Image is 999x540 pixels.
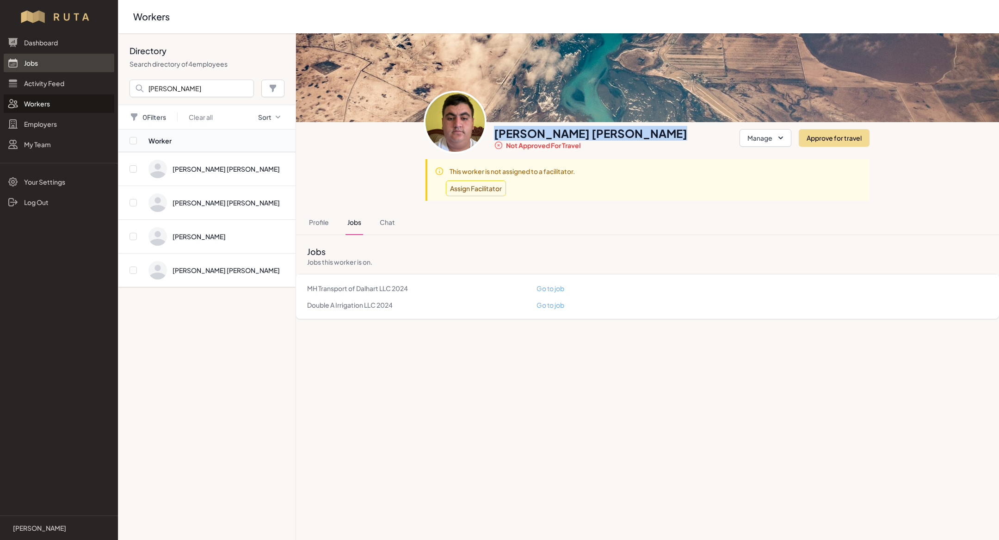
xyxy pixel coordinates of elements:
button: Clear all [189,112,213,122]
a: My Team [4,135,114,154]
h2: Jobs [307,246,372,267]
input: Search [129,80,254,97]
a: [PERSON_NAME] [PERSON_NAME] [173,198,290,207]
button: Manage [740,129,791,147]
a: [PERSON_NAME] [7,523,111,533]
dt: MH Transport of Dalhart LLC 2024 [307,284,529,293]
h1: [PERSON_NAME] [PERSON_NAME] [494,126,728,141]
a: Dashboard [4,33,114,52]
p: Jobs this worker is on. [307,257,372,267]
h3: This worker is not assigned to a facilitator. [450,167,575,176]
a: Go to job [536,284,564,292]
a: [PERSON_NAME] [173,232,290,241]
th: Worker [148,130,296,152]
a: Workers [4,94,114,113]
button: Approve for travel [799,129,869,147]
p: Search directory of 4 employees [129,59,284,68]
a: Jobs [4,54,114,72]
h2: Directory [129,44,284,57]
a: Log Out [4,193,114,211]
button: Assign Facilitator [446,180,506,196]
a: Activity Feed [4,74,114,93]
button: Profile [307,210,331,235]
a: Employers [4,115,114,133]
a: Go to job [536,301,564,309]
img: Workflow [19,9,99,24]
nav: Directory [118,130,296,540]
a: [PERSON_NAME] [PERSON_NAME] [173,266,290,275]
dd: Not approved for travel [494,141,717,150]
button: Jobs [345,210,363,235]
button: 0Filters [129,112,166,122]
h2: Workers [133,10,998,23]
a: Your Settings [4,173,114,191]
a: [PERSON_NAME] [PERSON_NAME] [173,164,290,174]
p: [PERSON_NAME] [13,523,66,533]
button: Sort [258,112,281,122]
button: Chat [378,210,397,235]
dt: Double A Irrigation LLC 2024 [307,300,529,310]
